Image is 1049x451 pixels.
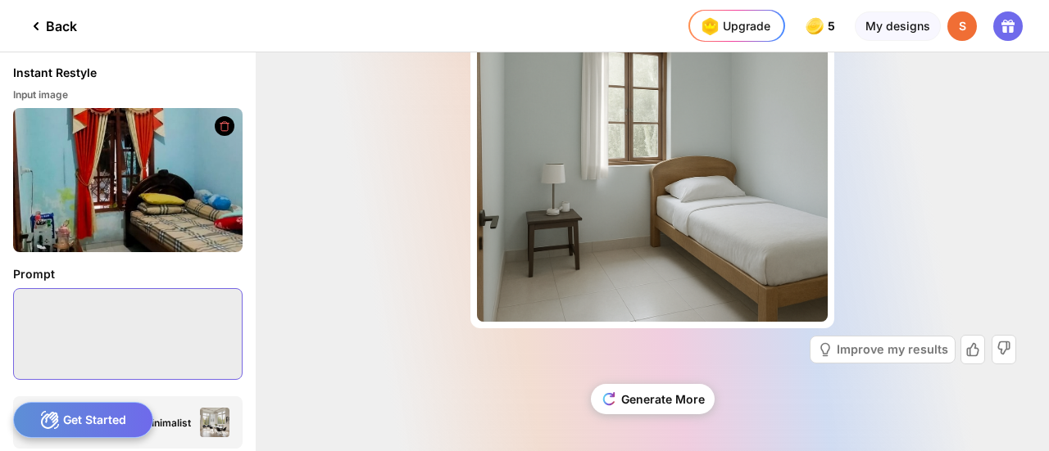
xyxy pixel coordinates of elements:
div: Upgrade [697,13,770,39]
div: Input image [13,88,243,101]
div: Generate More [591,384,715,414]
div: S [947,11,977,41]
div: Prompt [13,265,243,283]
img: upgrade-nav-btn-icon.gif [697,13,723,39]
div: Back [26,16,77,36]
div: My designs [855,11,941,41]
span: 5 [828,20,838,33]
div: Get Started [13,402,153,438]
div: Instant Restyle [13,65,97,80]
div: Improve my results [837,344,948,355]
div: Minimalist [143,417,193,429]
